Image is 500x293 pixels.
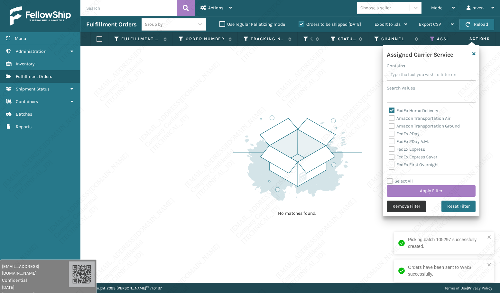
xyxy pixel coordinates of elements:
[389,170,424,175] label: FedEx Ground
[408,264,485,278] div: Orders have been sent to WMS successfully.
[310,36,312,42] label: Quantity
[389,131,420,137] label: FedEx 2Day
[459,19,494,30] button: Reload
[389,108,438,113] label: FedEx Home Delivery
[16,124,32,129] span: Reports
[389,139,429,144] label: FedEx 2Day A.M.
[431,5,442,11] span: Mode
[16,74,52,79] span: Fulfillment Orders
[387,69,476,81] input: Type the text you wish to filter on
[16,86,50,92] span: Shipment Status
[299,22,361,27] label: Orders to be shipped [DATE]
[2,284,69,291] span: [DATE]
[16,61,35,67] span: Inventory
[387,49,453,59] h4: Assigned Carrier Service
[408,236,485,250] div: Picking batch 105297 successfully created.
[389,162,439,167] label: FedEx First Overnight
[86,21,136,28] h3: Fulfillment Orders
[387,201,426,212] button: Remove Filter
[387,62,405,69] label: Contains
[381,36,412,42] label: Channel
[449,33,494,44] span: Actions
[219,22,285,27] label: Use regular Palletizing mode
[360,5,391,11] div: Choose a seller
[389,154,437,160] label: FedEx Express Saver
[487,262,492,268] button: close
[389,123,460,129] label: Amazon Transportation Ground
[338,36,356,42] label: Status
[2,263,69,277] span: [EMAIL_ADDRESS][DOMAIN_NAME]
[419,22,441,27] span: Export CSV
[389,116,450,121] label: Amazon Transportation Air
[2,277,69,284] span: Confidential
[387,185,476,197] button: Apply Filter
[145,21,163,28] div: Group by
[16,99,38,104] span: Containers
[387,85,415,91] label: Search Values
[186,36,225,42] label: Order Number
[88,283,162,293] p: Copyright 2023 [PERSON_NAME]™ v 1.0.187
[487,234,492,241] button: close
[16,49,46,54] span: Administration
[121,36,160,42] label: Fulfillment Order Id
[208,5,223,11] span: Actions
[16,111,32,117] span: Batches
[387,178,413,184] label: Select All
[441,201,476,212] button: Reset Filter
[437,36,473,42] label: Assigned Carrier Service
[15,36,26,41] span: Menu
[10,6,71,26] img: logo
[389,146,425,152] label: FedEx Express
[375,22,401,27] span: Export to .xls
[251,36,285,42] label: Tracking Number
